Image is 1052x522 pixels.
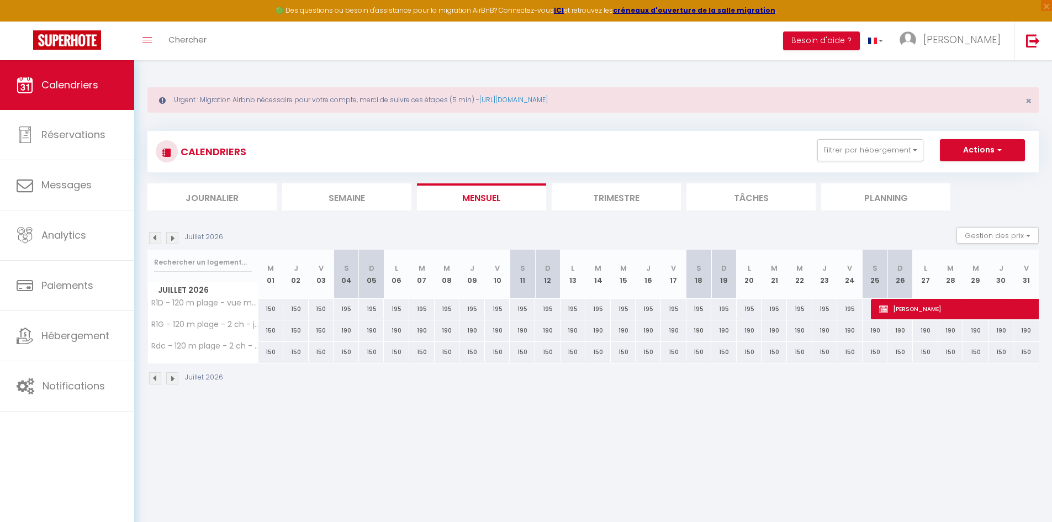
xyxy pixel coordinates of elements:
div: 190 [737,320,762,341]
th: 08 [435,250,460,299]
span: Calendriers [41,78,98,92]
img: Super Booking [33,30,101,50]
div: 150 [334,342,359,362]
th: 22 [787,250,812,299]
div: 150 [611,342,636,362]
div: 150 [258,342,284,362]
li: Journalier [147,183,277,210]
button: Ouvrir le widget de chat LiveChat [9,4,42,38]
th: 09 [459,250,485,299]
div: 195 [611,299,636,319]
abbr: J [646,263,651,273]
abbr: M [419,263,425,273]
div: 195 [435,299,460,319]
abbr: V [847,263,852,273]
abbr: L [571,263,574,273]
abbr: M [771,263,778,273]
abbr: L [924,263,927,273]
button: Close [1025,96,1032,106]
th: 07 [409,250,435,299]
div: 195 [561,299,586,319]
div: 190 [863,320,888,341]
div: 190 [585,320,611,341]
div: 150 [585,342,611,362]
div: 190 [535,320,561,341]
div: 190 [561,320,586,341]
p: Juillet 2026 [185,372,223,383]
button: Filtrer par hébergement [817,139,923,161]
div: 190 [485,320,510,341]
div: 190 [459,320,485,341]
abbr: J [470,263,474,273]
th: 13 [561,250,586,299]
span: Messages [41,178,92,192]
div: 195 [510,299,535,319]
abbr: M [595,263,601,273]
div: 150 [963,342,988,362]
th: 24 [837,250,863,299]
abbr: L [395,263,398,273]
th: 25 [863,250,888,299]
div: 195 [762,299,787,319]
div: 190 [913,320,938,341]
div: 150 [711,342,737,362]
th: 21 [762,250,787,299]
a: [URL][DOMAIN_NAME] [479,95,548,104]
button: Actions [940,139,1025,161]
div: 150 [561,342,586,362]
div: 195 [737,299,762,319]
th: 17 [661,250,686,299]
abbr: S [873,263,877,273]
abbr: J [999,263,1003,273]
th: 26 [887,250,913,299]
span: Réservations [41,128,105,141]
abbr: L [748,263,751,273]
img: logout [1026,34,1040,48]
span: [PERSON_NAME] [923,33,1001,46]
div: 190 [686,320,712,341]
a: créneaux d'ouverture de la salle migration [613,6,775,15]
th: 03 [309,250,334,299]
th: 23 [812,250,838,299]
img: ... [900,31,916,48]
div: 195 [485,299,510,319]
div: 150 [283,320,309,341]
div: 190 [988,320,1014,341]
abbr: J [822,263,827,273]
span: R1G - 120 m plage - 2 ch - jardin - [GEOGRAPHIC_DATA] - [GEOGRAPHIC_DATA] [150,320,260,329]
div: 190 [1013,320,1039,341]
div: 195 [837,299,863,319]
div: 190 [938,320,964,341]
div: 150 [459,342,485,362]
th: 04 [334,250,359,299]
div: 190 [762,320,787,341]
abbr: M [267,263,274,273]
div: 150 [258,320,284,341]
a: ICI [554,6,564,15]
div: Urgent : Migration Airbnb nécessaire pour votre compte, merci de suivre ces étapes (5 min) - [147,87,1039,113]
abbr: V [671,263,676,273]
th: 27 [913,250,938,299]
abbr: S [344,263,349,273]
th: 30 [988,250,1014,299]
th: 12 [535,250,561,299]
div: 150 [283,342,309,362]
div: 190 [812,320,838,341]
div: 195 [459,299,485,319]
div: 190 [384,320,409,341]
div: 190 [510,320,535,341]
th: 02 [283,250,309,299]
abbr: M [796,263,803,273]
div: 190 [837,320,863,341]
div: 195 [409,299,435,319]
div: 150 [535,342,561,362]
abbr: D [897,263,903,273]
div: 190 [636,320,661,341]
a: Chercher [160,22,215,60]
div: 150 [485,342,510,362]
div: 195 [812,299,838,319]
div: 150 [309,320,334,341]
a: ... [PERSON_NAME] [891,22,1014,60]
th: 15 [611,250,636,299]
